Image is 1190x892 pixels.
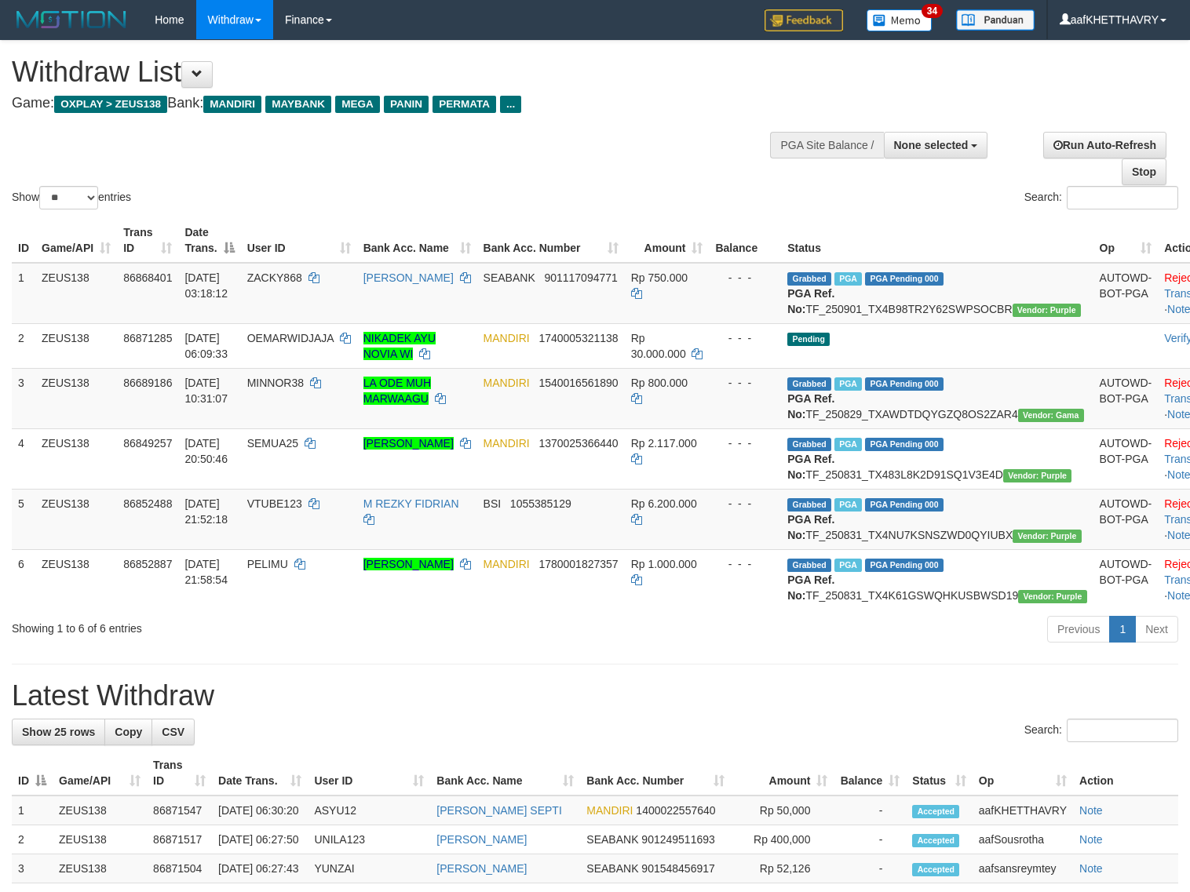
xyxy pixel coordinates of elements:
span: Vendor URL: https://trx4.1velocity.biz [1003,469,1071,482]
span: MANDIRI [586,804,633,817]
span: 86689186 [123,377,172,389]
th: Game/API: activate to sort column ascending [35,218,117,263]
b: PGA Ref. No: [787,573,834,602]
a: Note [1079,833,1103,846]
td: 3 [12,854,53,883]
span: 86849257 [123,437,172,450]
th: Trans ID: activate to sort column ascending [147,751,212,796]
span: Grabbed [787,272,831,286]
a: [PERSON_NAME] [436,862,527,875]
td: AUTOWD-BOT-PGA [1093,428,1159,489]
span: PANIN [384,96,429,113]
span: Marked by aafsolysreylen [834,498,862,512]
th: Bank Acc. Number: activate to sort column ascending [477,218,625,263]
td: aafKHETTHAVRY [973,796,1073,825]
td: 2 [12,323,35,368]
span: OXPLAY > ZEUS138 [54,96,167,113]
span: MANDIRI [484,558,530,570]
td: 3 [12,368,35,428]
td: 1 [12,796,53,825]
span: Copy 1540016561890 to clipboard [538,377,618,389]
span: Copy 1400022557640 to clipboard [636,804,715,817]
span: 86871285 [123,332,172,344]
td: 6 [12,549,35,610]
th: ID [12,218,35,263]
td: 4 [12,428,35,489]
td: TF_250831_TX4NU7KSNSZWD0QYIUBX [781,489,1093,549]
th: Balance [709,218,781,263]
td: ZEUS138 [35,368,117,428]
a: [PERSON_NAME] [363,558,454,570]
span: Vendor URL: https://trx4.1velocity.biz [1013,530,1081,543]
td: - [834,796,906,825]
td: 86871517 [147,825,212,854]
span: Grabbed [787,377,831,391]
td: UNILA123 [308,825,430,854]
span: PERMATA [433,96,496,113]
a: Note [1079,804,1103,817]
span: Copy 1370025366440 to clipboard [538,437,618,450]
td: 86871547 [147,796,212,825]
th: Date Trans.: activate to sort column descending [178,218,240,263]
td: AUTOWD-BOT-PGA [1093,549,1159,610]
span: PELIMU [247,558,288,570]
span: Copy 1055385129 to clipboard [510,497,571,510]
td: aafSousrotha [973,825,1073,854]
td: AUTOWD-BOT-PGA [1093,263,1159,324]
span: VTUBE123 [247,497,302,510]
span: MAYBANK [265,96,331,113]
img: Feedback.jpg [765,9,843,31]
span: ZACKY868 [247,271,302,284]
input: Search: [1067,186,1178,209]
td: 2 [12,825,53,854]
span: Rp 2.117.000 [631,437,697,450]
td: AUTOWD-BOT-PGA [1093,368,1159,428]
span: SEMUA25 [247,437,298,450]
td: ASYU12 [308,796,430,825]
h1: Withdraw List [12,56,778,88]
span: PGA Pending [865,559,944,572]
td: Rp 50,000 [731,796,834,825]
b: PGA Ref. No: [787,453,834,481]
td: 1 [12,263,35,324]
button: None selected [884,132,988,158]
div: - - - [715,435,775,451]
span: OEMARWIDJAJA [247,332,334,344]
img: MOTION_logo.png [12,8,131,31]
td: TF_250829_TXAWDTDQYGZQ8OS2ZAR4 [781,368,1093,428]
td: TF_250831_TX4K61GSWQHKUSBWSD19 [781,549,1093,610]
td: [DATE] 06:30:20 [212,796,308,825]
a: Note [1079,862,1103,875]
span: PGA Pending [865,272,944,286]
div: - - - [715,330,775,346]
span: BSI [484,497,502,510]
th: Game/API: activate to sort column ascending [53,751,147,796]
td: ZEUS138 [35,549,117,610]
a: [PERSON_NAME] [363,437,454,450]
th: Op: activate to sort column ascending [973,751,1073,796]
td: TF_250831_TX483L8K2D91SQ1V3E4D [781,428,1093,489]
th: Action [1073,751,1178,796]
th: Amount: activate to sort column ascending [625,218,710,263]
td: YUNZAI [308,854,430,883]
span: Grabbed [787,559,831,572]
label: Search: [1024,186,1178,209]
a: Copy [104,719,152,745]
span: Show 25 rows [22,726,95,738]
td: ZEUS138 [35,263,117,324]
span: Copy [115,726,142,738]
th: Bank Acc. Name: activate to sort column ascending [357,218,477,263]
span: PGA Pending [865,498,944,512]
span: Rp 6.200.000 [631,497,697,510]
span: Pending [787,333,830,346]
span: [DATE] 06:09:33 [184,332,228,360]
span: SEABANK [484,271,535,284]
span: Copy 1780001827357 to clipboard [538,558,618,570]
span: Rp 1.000.000 [631,558,697,570]
span: 86852887 [123,558,172,570]
td: 5 [12,489,35,549]
th: Trans ID: activate to sort column ascending [117,218,178,263]
span: Vendor URL: https://trx4.1velocity.biz [1013,304,1081,317]
span: [DATE] 03:18:12 [184,271,228,300]
a: [PERSON_NAME] [436,833,527,846]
